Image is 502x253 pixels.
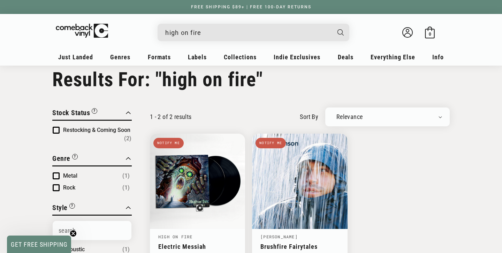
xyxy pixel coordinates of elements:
span: Metal [63,172,77,179]
a: Electric Messiah [158,243,237,250]
span: Restocking & Coming Soon [63,127,130,133]
a: Brushfire Fairytales [260,243,339,250]
button: Filter by Genre [52,153,78,165]
a: High On Fire [158,234,192,239]
span: Everything Else [371,53,415,61]
span: Info [432,53,444,61]
span: Number of products: (1) [122,172,130,180]
span: Rock [63,184,75,191]
label: sort by [300,112,318,121]
button: Filter by Stock Status [52,107,97,120]
input: Search Options [53,221,131,240]
span: Formats [148,53,171,61]
a: [PERSON_NAME] [260,234,298,239]
p: 1 - 2 of 2 results [150,113,191,120]
div: Search [158,24,349,41]
button: Search [332,24,350,41]
span: Number of products: (1) [122,184,130,192]
span: Genre [52,154,70,163]
button: Close teaser [70,230,77,237]
a: FREE SHIPPING $89+ | FREE 100-DAY RETURNS [184,5,318,9]
span: Style [52,203,68,212]
span: Collections [224,53,257,61]
button: Filter by Style [52,202,75,215]
span: Acoustic [63,246,85,253]
span: GET FREE SHIPPING [11,241,68,248]
span: Just Landed [58,53,93,61]
span: Number of products: (2) [124,134,131,143]
input: When autocomplete results are available use up and down arrows to review and enter to select [165,25,330,40]
span: 0 [429,31,431,37]
h1: Results For: "high on fire" [52,68,450,91]
div: GET FREE SHIPPINGClose teaser [7,236,71,253]
span: Deals [338,53,353,61]
span: Indie Exclusives [274,53,320,61]
span: Stock Status [52,109,90,117]
span: Genres [110,53,130,61]
span: Labels [188,53,207,61]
